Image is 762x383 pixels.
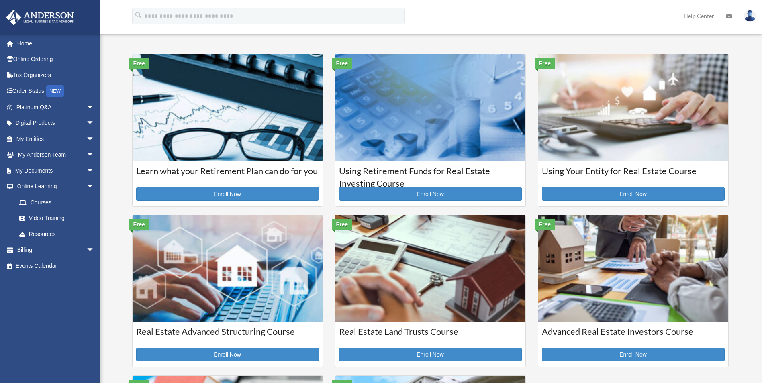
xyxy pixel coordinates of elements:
[46,85,64,97] div: NEW
[136,165,319,185] h3: Learn what your Retirement Plan can do for you
[6,115,106,131] a: Digital Productsarrow_drop_down
[6,163,106,179] a: My Documentsarrow_drop_down
[542,187,725,201] a: Enroll Now
[6,51,106,67] a: Online Ordering
[542,348,725,361] a: Enroll Now
[6,67,106,83] a: Tax Organizers
[136,187,319,201] a: Enroll Now
[332,219,352,230] div: Free
[6,179,106,195] a: Online Learningarrow_drop_down
[86,242,102,259] span: arrow_drop_down
[86,115,102,132] span: arrow_drop_down
[11,210,106,226] a: Video Training
[136,326,319,346] h3: Real Estate Advanced Structuring Course
[6,83,106,100] a: Order StatusNEW
[339,187,522,201] a: Enroll Now
[6,99,106,115] a: Platinum Q&Aarrow_drop_down
[6,147,106,163] a: My Anderson Teamarrow_drop_down
[136,348,319,361] a: Enroll Now
[4,10,76,25] img: Anderson Advisors Platinum Portal
[108,14,118,21] a: menu
[6,35,106,51] a: Home
[129,58,149,69] div: Free
[6,242,106,258] a: Billingarrow_drop_down
[86,99,102,116] span: arrow_drop_down
[108,11,118,21] i: menu
[339,326,522,346] h3: Real Estate Land Trusts Course
[332,58,352,69] div: Free
[11,194,102,210] a: Courses
[542,326,725,346] h3: Advanced Real Estate Investors Course
[744,10,756,22] img: User Pic
[86,179,102,195] span: arrow_drop_down
[6,258,106,274] a: Events Calendar
[339,348,522,361] a: Enroll Now
[129,219,149,230] div: Free
[134,11,143,20] i: search
[339,165,522,185] h3: Using Retirement Funds for Real Estate Investing Course
[86,147,102,163] span: arrow_drop_down
[535,58,555,69] div: Free
[6,131,106,147] a: My Entitiesarrow_drop_down
[535,219,555,230] div: Free
[542,165,725,185] h3: Using Your Entity for Real Estate Course
[11,226,106,242] a: Resources
[86,163,102,179] span: arrow_drop_down
[86,131,102,147] span: arrow_drop_down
